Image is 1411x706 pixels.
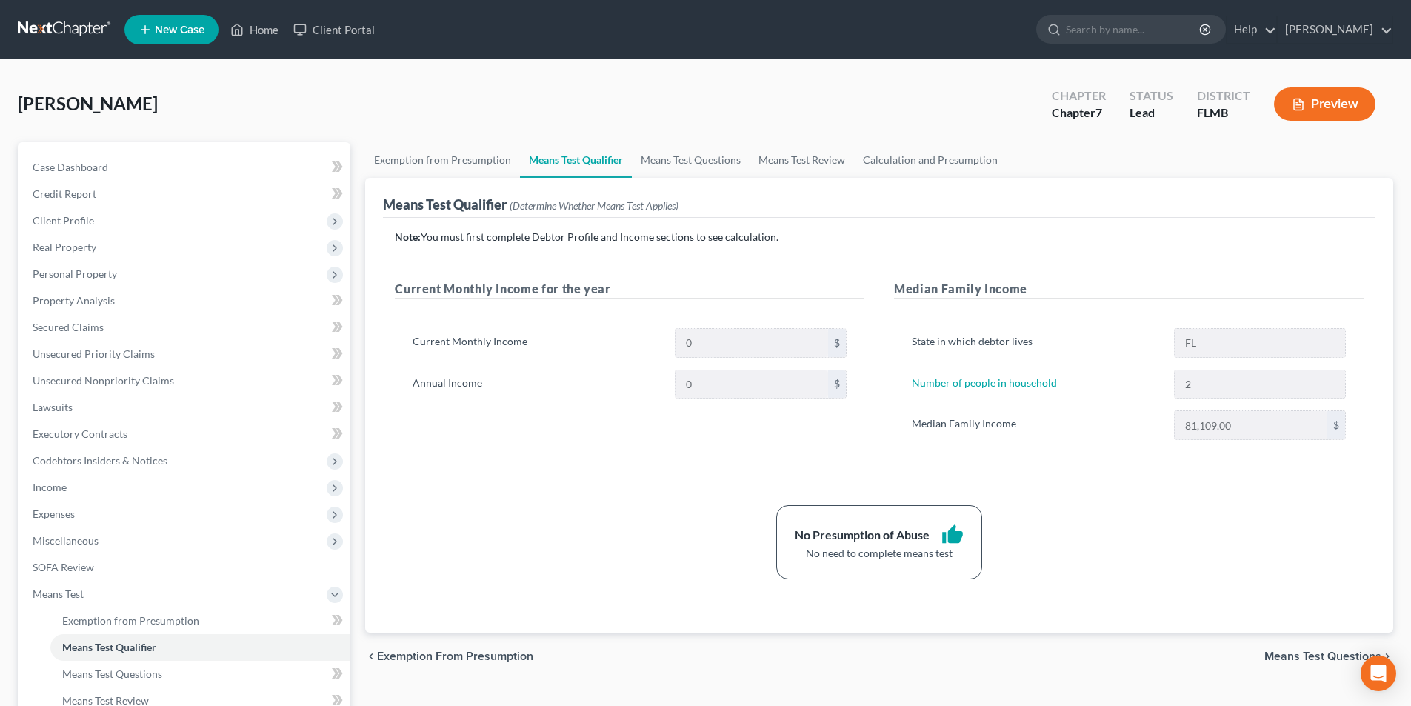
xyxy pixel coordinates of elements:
[33,214,94,227] span: Client Profile
[1197,104,1250,121] div: FLMB
[286,16,382,43] a: Client Portal
[365,142,520,178] a: Exemption from Presumption
[50,634,350,661] a: Means Test Qualifier
[1197,87,1250,104] div: District
[904,410,1166,440] label: Median Family Income
[676,370,828,399] input: 0.00
[912,376,1057,389] a: Number of people in household
[33,347,155,360] span: Unsecured Priority Claims
[377,650,533,662] span: Exemption from Presumption
[1175,370,1345,399] input: --
[395,280,864,299] h5: Current Monthly Income for the year
[21,154,350,181] a: Case Dashboard
[50,661,350,687] a: Means Test Questions
[33,374,174,387] span: Unsecured Nonpriority Claims
[904,328,1166,358] label: State in which debtor lives
[383,196,678,213] div: Means Test Qualifier
[1130,87,1173,104] div: Status
[223,16,286,43] a: Home
[1381,650,1393,662] i: chevron_right
[33,241,96,253] span: Real Property
[1264,650,1393,662] button: Means Test Questions chevron_right
[1327,411,1345,439] div: $
[795,546,964,561] div: No need to complete means test
[1130,104,1173,121] div: Lead
[1361,656,1396,691] div: Open Intercom Messenger
[33,161,108,173] span: Case Dashboard
[21,181,350,207] a: Credit Report
[1066,16,1201,43] input: Search by name...
[21,554,350,581] a: SOFA Review
[62,641,156,653] span: Means Test Qualifier
[21,367,350,394] a: Unsecured Nonpriority Claims
[795,527,930,544] div: No Presumption of Abuse
[405,370,667,399] label: Annual Income
[33,267,117,280] span: Personal Property
[62,667,162,680] span: Means Test Questions
[365,650,377,662] i: chevron_left
[21,394,350,421] a: Lawsuits
[21,421,350,447] a: Executory Contracts
[632,142,750,178] a: Means Test Questions
[33,561,94,573] span: SOFA Review
[405,328,667,358] label: Current Monthly Income
[33,187,96,200] span: Credit Report
[33,534,99,547] span: Miscellaneous
[750,142,854,178] a: Means Test Review
[395,230,1364,244] p: You must first complete Debtor Profile and Income sections to see calculation.
[33,401,73,413] span: Lawsuits
[21,341,350,367] a: Unsecured Priority Claims
[62,614,199,627] span: Exemption from Presumption
[18,93,158,114] span: [PERSON_NAME]
[854,142,1007,178] a: Calculation and Presumption
[510,199,678,212] span: (Determine Whether Means Test Applies)
[33,587,84,600] span: Means Test
[33,454,167,467] span: Codebtors Insiders & Notices
[155,24,204,36] span: New Case
[33,481,67,493] span: Income
[395,230,421,243] strong: Note:
[21,314,350,341] a: Secured Claims
[33,321,104,333] span: Secured Claims
[1052,104,1106,121] div: Chapter
[1227,16,1276,43] a: Help
[1278,16,1392,43] a: [PERSON_NAME]
[1052,87,1106,104] div: Chapter
[828,329,846,357] div: $
[941,524,964,546] i: thumb_up
[50,607,350,634] a: Exemption from Presumption
[828,370,846,399] div: $
[894,280,1364,299] h5: Median Family Income
[1274,87,1375,121] button: Preview
[33,427,127,440] span: Executory Contracts
[676,329,828,357] input: 0.00
[1264,650,1381,662] span: Means Test Questions
[1175,411,1327,439] input: 0.00
[1175,329,1345,357] input: State
[33,294,115,307] span: Property Analysis
[1095,105,1102,119] span: 7
[520,142,632,178] a: Means Test Qualifier
[21,287,350,314] a: Property Analysis
[33,507,75,520] span: Expenses
[365,650,533,662] button: chevron_left Exemption from Presumption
